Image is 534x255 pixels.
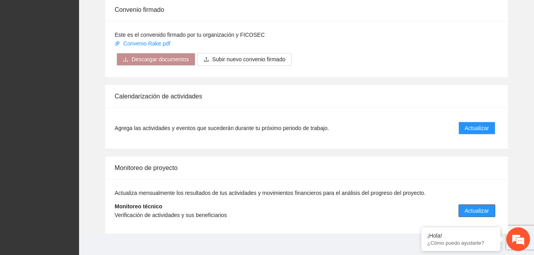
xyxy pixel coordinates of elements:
[197,53,292,66] button: uploadSubir nuevo convenio firmado
[132,55,189,64] span: Descargar documentos
[465,124,489,132] span: Actualizar
[115,124,329,132] span: Agrega las actividades y eventos que sucederán durante tu próximo periodo de trabajo.
[115,32,265,38] span: Este es el convenido firmado por tu organización y FICOSEC
[115,190,426,196] span: Actualiza mensualmente los resultados de tus actividades y movimientos financieros para el anális...
[117,53,195,66] button: downloadDescargar documentos
[4,170,151,198] textarea: Escriba su mensaje y pulse “Intro”
[46,83,109,162] span: Estamos en línea.
[123,57,128,63] span: download
[115,203,162,210] strong: Monitoreo técnico
[115,85,498,108] div: Calendarización de actividades
[459,122,495,134] button: Actualizar
[115,40,172,47] a: Convenio Rake.pdf
[41,40,133,51] div: Chatee con nosotros ahora
[204,57,209,63] span: upload
[465,206,489,215] span: Actualizar
[197,56,292,62] span: uploadSubir nuevo convenio firmado
[115,157,498,179] div: Monitoreo de proyecto
[427,240,494,246] p: ¿Cómo puedo ayudarte?
[427,232,494,239] div: ¡Hola!
[130,4,149,23] div: Minimizar ventana de chat en vivo
[212,55,285,64] span: Subir nuevo convenio firmado
[459,204,495,217] button: Actualizar
[115,41,120,46] span: paper-clip
[115,212,227,218] span: Verificación de actividades y sus beneficiarios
